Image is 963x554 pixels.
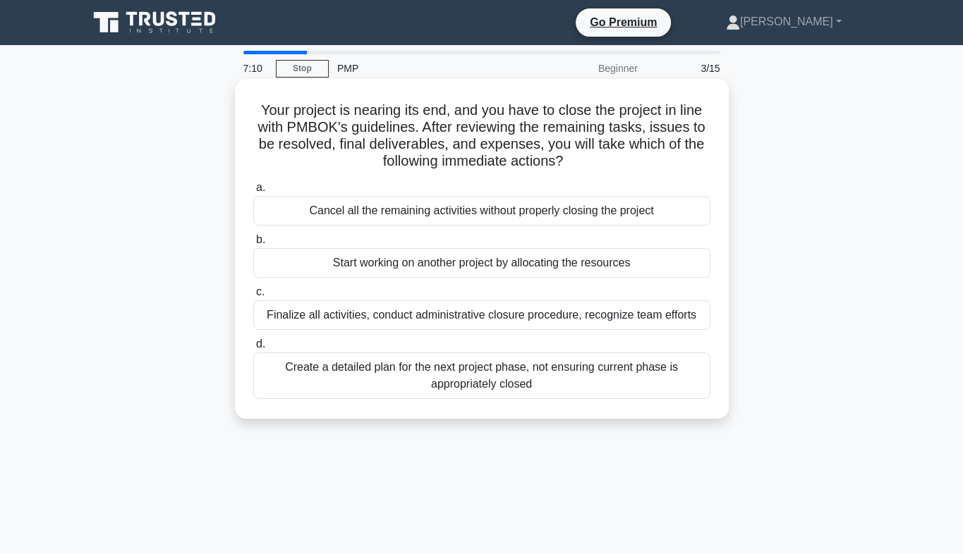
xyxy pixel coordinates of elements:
[252,101,712,171] h5: Your project is nearing its end, and you have to close the project in line with PMBOK's guideline...
[646,54,729,82] div: 3/15
[523,54,646,82] div: Beginner
[256,181,265,193] span: a.
[253,352,710,399] div: Create a detailed plan for the next project phase, not ensuring current phase is appropriately cl...
[692,8,876,36] a: [PERSON_NAME]
[256,285,265,297] span: c.
[253,300,710,330] div: Finalize all activities, conduct administrative closure procedure, recognize team efforts
[276,60,329,78] a: Stop
[581,13,665,31] a: Go Premium
[253,196,710,226] div: Cancel all the remaining activities without properly closing the project
[256,338,265,350] span: d.
[235,54,276,82] div: 7:10
[253,248,710,278] div: Start working on another project by allocating the resources
[256,233,265,245] span: b.
[329,54,523,82] div: PMP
